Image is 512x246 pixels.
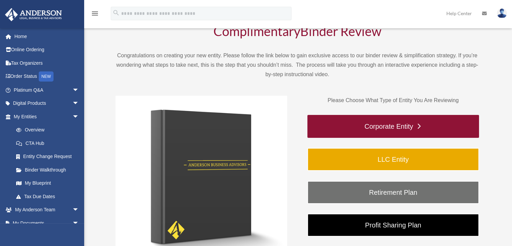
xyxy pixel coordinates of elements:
[307,148,479,171] a: LLC Entity
[9,190,89,203] a: Tax Due Dates
[5,70,89,84] a: Order StatusNEW
[5,97,89,110] a: Digital Productsarrow_drop_down
[5,43,89,57] a: Online Ordering
[5,56,89,70] a: Tax Organizers
[5,110,89,123] a: My Entitiesarrow_drop_down
[5,83,89,97] a: Platinum Q&Aarrow_drop_down
[72,110,86,124] span: arrow_drop_down
[497,8,507,18] img: User Pic
[5,216,89,230] a: My Documentsarrow_drop_down
[91,9,99,18] i: menu
[91,12,99,18] a: menu
[115,51,479,79] p: Congratulations on creating your new entity. Please follow the link below to gain exclusive acces...
[5,203,89,217] a: My Anderson Teamarrow_drop_down
[307,181,479,204] a: Retirement Plan
[39,71,54,82] div: NEW
[72,83,86,97] span: arrow_drop_down
[9,163,86,177] a: Binder Walkthrough
[307,96,479,105] p: Please Choose What Type of Entity You Are Reviewing
[307,214,479,237] a: Profit Sharing Plan
[9,150,89,163] a: Entity Change Request
[5,30,89,43] a: Home
[9,177,89,190] a: My Blueprint
[72,216,86,230] span: arrow_drop_down
[72,97,86,111] span: arrow_drop_down
[112,9,120,17] i: search
[9,136,89,150] a: CTA Hub
[300,23,381,39] span: Binder Review
[9,123,89,137] a: Overview
[72,203,86,217] span: arrow_drop_down
[3,8,64,21] img: Anderson Advisors Platinum Portal
[307,115,479,138] a: Corporate Entity
[213,23,300,39] span: Complimentary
